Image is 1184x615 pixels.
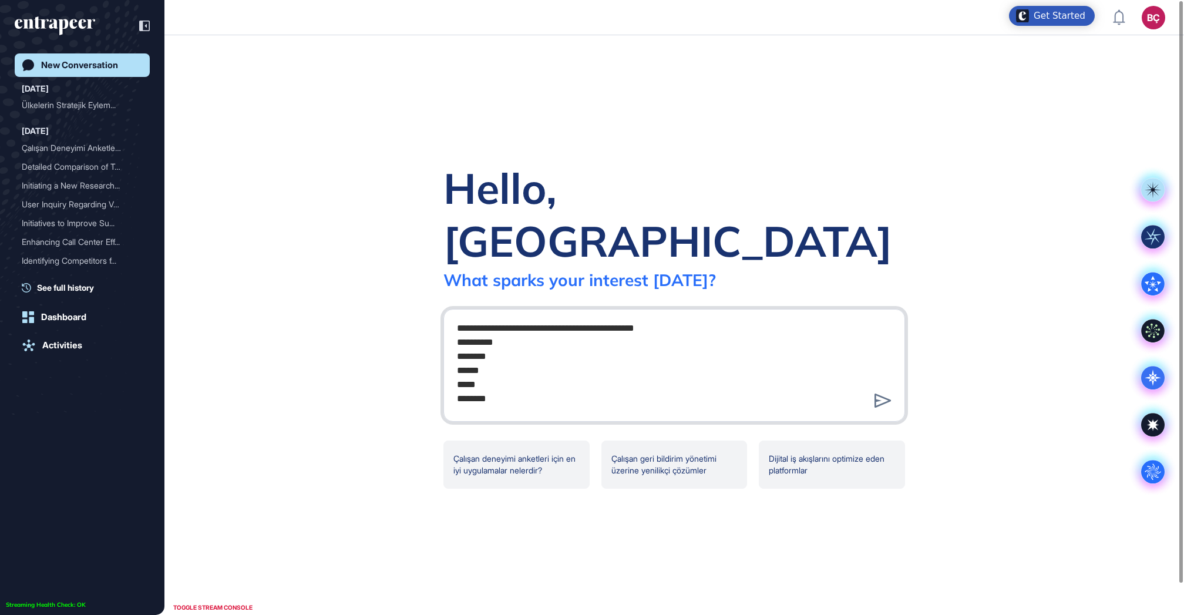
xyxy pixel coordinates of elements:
div: What sparks your interest [DATE]? [443,270,716,290]
span: See full history [37,281,94,294]
div: Çalışan deneyimi anketleri için en iyi uygulamalar nelerdir? [443,441,590,489]
div: Detailed Comparison of To... [22,157,133,176]
div: Ülkelerin Stratejik Eylem Planları için Kullanılan Yazılım Altyapıları: ERP ve İş Akışı Yönetim A... [22,96,143,115]
div: New Conversation [41,60,118,70]
a: See full history [22,281,150,294]
div: Hello, [GEOGRAPHIC_DATA] [443,162,905,267]
div: Open Get Started checklist [1009,6,1095,26]
img: launcher-image-alternative-text [1016,9,1029,22]
a: New Conversation [15,53,150,77]
div: Çalışan geri bildirim yönetimi üzerine yenilikçi çözümler [601,441,748,489]
a: Activities [15,334,150,357]
div: User Inquiry Regarding Vodafone Tracking Services [22,195,143,214]
div: Dijital iş akışlarını optimize eden platformlar [759,441,905,489]
div: Activities [42,340,82,351]
div: Identifying Competitors f... [22,251,133,270]
div: Çalışan Deneyimi Anketler... [22,139,133,157]
div: Identifying Competitors for Vodafone [22,251,143,270]
div: Initiating a New Research... [22,176,133,195]
div: [DATE] [22,124,49,138]
div: Enhancing Call Center Efficiency at Turkcell Global Bilgi through Digital Transformation and Cust... [22,233,143,251]
div: Initiatives to Improve Su... [22,214,133,233]
div: Inquiry about Vodafone and Deutsche Telekom [22,270,143,289]
div: Dashboard [41,312,86,322]
div: [DATE] [22,82,49,96]
div: Detailed Comparison of Top ENR250 Firms Operating in Construction with Focus on Digitalization Tr... [22,157,143,176]
div: TOGGLE STREAM CONSOLE [170,600,255,615]
button: BÇ [1142,6,1165,29]
div: Initiating a New Research Report [22,176,143,195]
div: User Inquiry Regarding Vo... [22,195,133,214]
div: entrapeer-logo [15,16,95,35]
div: Inquiry about Vodafone an... [22,270,133,289]
div: Çalışan Deneyimi Anketleri İçin En İyi Platformlar [22,139,143,157]
div: Initiatives to Improve Success in Call Centers at Global Bilgi [22,214,143,233]
div: Enhancing Call Center Eff... [22,233,133,251]
div: Ülkelerin Stratejik Eylem... [22,96,133,115]
div: Get Started [1034,10,1085,22]
a: Dashboard [15,305,150,329]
